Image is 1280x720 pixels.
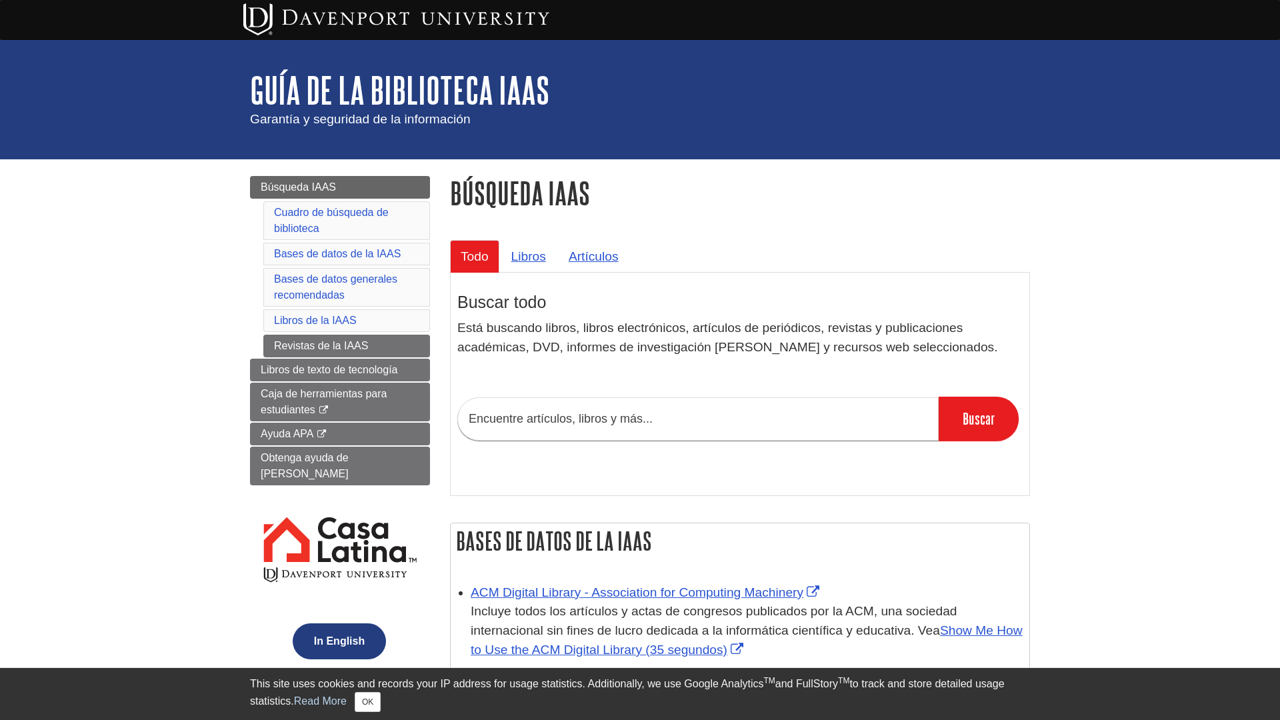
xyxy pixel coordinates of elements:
[450,240,499,273] a: Todo
[457,319,1023,357] p: Está buscando libros, libros electrónicos, artículos de periódicos, revistas y publicaciones acad...
[293,623,386,659] button: In English
[318,406,329,415] i: This link opens in a new window
[243,3,549,35] img: Davenport University
[501,240,557,273] a: Libros
[763,676,775,685] sup: TM
[289,635,389,647] a: In English
[274,315,357,326] a: Libros de la IAAS
[451,523,1029,559] h2: Bases de datos de la IAAS
[263,335,430,357] a: Revistas de la IAAS
[558,240,629,273] a: Artículos
[316,430,327,439] i: This link opens in a new window
[250,383,430,421] a: Caja de herramientas para estudiantes
[261,181,336,193] span: Búsqueda IAAS
[250,423,430,445] a: Ayuda APA
[450,176,1030,210] h1: Búsqueda IAAS
[457,397,939,441] input: Encuentre artículos, libros y más...
[261,364,397,375] span: Libros de texto de tecnología
[471,602,1023,659] p: Incluye todos los artículos y actas de congresos publicados por la ACM, una sociedad internaciona...
[274,248,401,259] a: Bases de datos de la IAAS
[250,676,1030,712] div: This site uses cookies and records your IP address for usage statistics. Additionally, we use Goo...
[250,359,430,381] a: Libros de texto de tecnología
[261,452,349,479] span: Obtenga ayuda de [PERSON_NAME]
[250,112,471,126] span: Garantía y seguridad de la información
[355,692,381,712] button: Close
[250,176,430,199] a: Búsqueda IAAS
[261,388,387,415] span: Caja de herramientas para estudiantes
[294,695,347,707] a: Read More
[250,69,549,111] a: Guía de la biblioteca IAAS
[471,623,1023,657] a: Link opens in new window
[250,447,430,485] a: Obtenga ayuda de [PERSON_NAME]
[457,293,1023,312] h3: Buscar todo
[274,273,397,301] a: Bases de datos generales recomendadas
[250,176,430,682] div: Guide Page Menu
[274,207,389,234] a: Cuadro de búsqueda de biblioteca
[261,428,313,439] span: Ayuda APA
[471,585,823,599] a: Link opens in new window
[939,397,1019,441] input: Buscar
[838,676,849,685] sup: TM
